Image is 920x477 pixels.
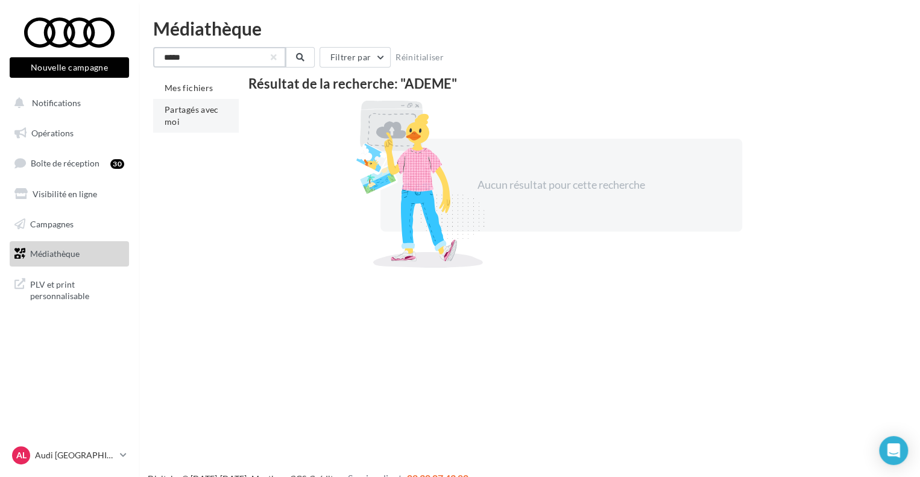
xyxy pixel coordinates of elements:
div: Médiathèque [153,19,906,37]
span: AL [16,449,27,461]
span: Aucun résultat pour cette recherche [477,178,645,191]
button: Notifications [7,90,127,116]
span: Médiathèque [30,248,80,259]
div: Résultat de la recherche: "ADEME" [248,77,874,90]
button: Réinitialiser [391,50,449,65]
a: Visibilité en ligne [7,182,131,207]
a: Opérations [7,121,131,146]
span: Partagés avec moi [165,104,219,127]
span: Boîte de réception [31,158,99,168]
a: AL Audi [GEOGRAPHIC_DATA] [10,444,129,467]
a: Campagnes [7,212,131,237]
button: Filtrer par [320,47,391,68]
p: Audi [GEOGRAPHIC_DATA] [35,449,115,461]
a: PLV et print personnalisable [7,271,131,307]
span: PLV et print personnalisable [30,276,124,302]
span: Notifications [32,98,81,108]
a: Boîte de réception30 [7,150,131,176]
span: Campagnes [30,218,74,229]
span: Opérations [31,128,74,138]
span: Mes fichiers [165,83,213,93]
a: Médiathèque [7,241,131,267]
button: Nouvelle campagne [10,57,129,78]
div: Open Intercom Messenger [879,436,908,465]
div: 30 [110,159,124,169]
span: Visibilité en ligne [33,189,97,199]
